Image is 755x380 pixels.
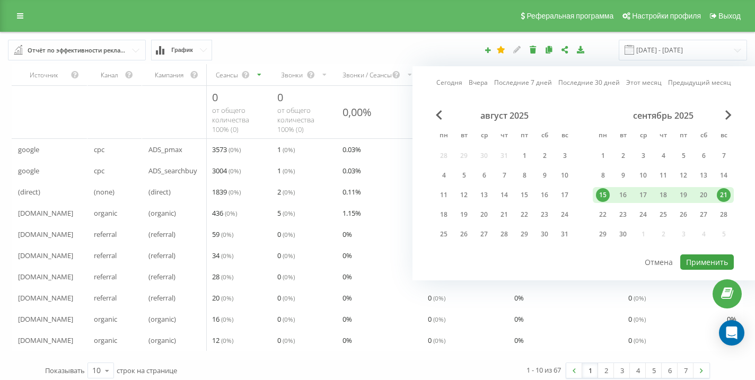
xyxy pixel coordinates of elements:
span: cpc [94,164,104,177]
span: 0 % [343,249,352,262]
div: 12 [677,169,690,182]
div: сб 27 сент. 2025 г. [693,207,714,223]
div: 10 [558,169,572,182]
span: organic [94,334,117,347]
span: google [18,164,39,177]
span: 5 [277,207,295,219]
a: 1 [582,363,598,378]
div: ср 24 сент. 2025 г. [633,207,653,223]
span: ( 0 %) [283,188,295,196]
div: 6 [477,169,491,182]
i: Создать отчет [484,47,491,53]
div: 29 [517,227,531,241]
span: ( 0 %) [283,294,295,302]
div: вс 10 авг. 2025 г. [555,167,575,183]
span: (organic) [148,207,176,219]
div: 2 [616,149,630,163]
span: ( 0 %) [283,230,295,238]
div: 24 [558,208,572,222]
span: 0 [428,291,445,304]
div: вс 14 сент. 2025 г. [714,167,734,183]
span: 34 [212,249,233,262]
div: ср 13 авг. 2025 г. [474,187,494,203]
span: 0 [428,313,445,325]
div: вс 24 авг. 2025 г. [555,207,575,223]
div: вт 19 авг. 2025 г. [454,207,474,223]
div: Кампания [148,70,190,79]
div: пн 4 авг. 2025 г. [434,167,454,183]
div: вт 23 сент. 2025 г. [613,207,633,223]
button: График [151,40,212,60]
div: 25 [656,208,670,222]
button: Применить [680,254,734,270]
div: пт 26 сент. 2025 г. [673,207,693,223]
div: ср 6 авг. 2025 г. [474,167,494,183]
div: вс 3 авг. 2025 г. [555,148,575,164]
div: 16 [538,188,551,202]
div: ср 17 сент. 2025 г. [633,187,653,203]
div: 26 [677,208,690,222]
div: ср 20 авг. 2025 г. [474,207,494,223]
div: чт 28 авг. 2025 г. [494,226,514,242]
div: пт 12 сент. 2025 г. [673,167,693,183]
span: ( 0 %) [433,336,445,344]
div: Источник [18,70,70,79]
div: вт 12 авг. 2025 г. [454,187,474,203]
i: Поделиться настройками отчета [560,46,569,53]
span: ( 0 %) [433,315,445,323]
span: [DOMAIN_NAME] [18,228,73,241]
div: вт 5 авг. 2025 г. [454,167,474,183]
div: 9 [616,169,630,182]
span: 0 [628,291,646,304]
abbr: воскресенье [716,128,732,144]
span: [DOMAIN_NAME] [18,334,73,347]
div: 14 [497,188,511,202]
div: вт 30 сент. 2025 г. [613,226,633,242]
div: сб 20 сент. 2025 г. [693,187,714,203]
div: пн 25 авг. 2025 г. [434,226,454,242]
div: 28 [497,227,511,241]
span: (direct) [148,185,171,198]
div: Сеансы [212,70,241,79]
span: ( 0 %) [225,209,237,217]
div: 27 [477,227,491,241]
div: 15 [517,188,531,202]
span: 0 % [727,313,736,325]
div: вс 17 авг. 2025 г. [555,187,575,203]
span: [DOMAIN_NAME] [18,270,73,283]
span: ( 0 %) [221,294,233,302]
div: пт 5 сент. 2025 г. [673,148,693,164]
span: 0 [277,249,295,262]
div: чт 4 сент. 2025 г. [653,148,673,164]
div: пт 8 авг. 2025 г. [514,167,534,183]
div: сб 9 авг. 2025 г. [534,167,555,183]
div: 30 [616,227,630,241]
div: 4 [656,149,670,163]
span: organic [94,313,117,325]
div: 17 [558,188,572,202]
span: ( 0 %) [283,166,295,175]
span: ( 0 %) [283,251,295,260]
span: 0 [212,90,218,104]
div: пт 1 авг. 2025 г. [514,148,534,164]
div: сб 6 сент. 2025 г. [693,148,714,164]
span: ( 0 %) [221,336,233,344]
a: Сегодня [436,77,462,87]
div: 21 [717,188,731,202]
div: пн 1 сент. 2025 г. [593,148,613,164]
span: ( 0 %) [229,166,241,175]
div: пн 15 сент. 2025 г. [593,187,613,203]
abbr: суббота [696,128,712,144]
span: (direct) [18,185,40,198]
span: от общего количества 100% ( 0 ) [212,105,249,134]
div: 18 [656,188,670,202]
div: пт 22 авг. 2025 г. [514,207,534,223]
abbr: вторник [615,128,631,144]
span: 0 [277,90,283,104]
div: чт 25 сент. 2025 г. [653,207,673,223]
a: Этот месяц [626,77,662,87]
span: Реферальная программа [526,12,613,20]
span: График [171,47,193,54]
i: Этот отчет будет загружен первым при открытии Аналитики. Вы можете назначить любой другой ваш отч... [497,46,506,53]
span: 436 [212,207,237,219]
